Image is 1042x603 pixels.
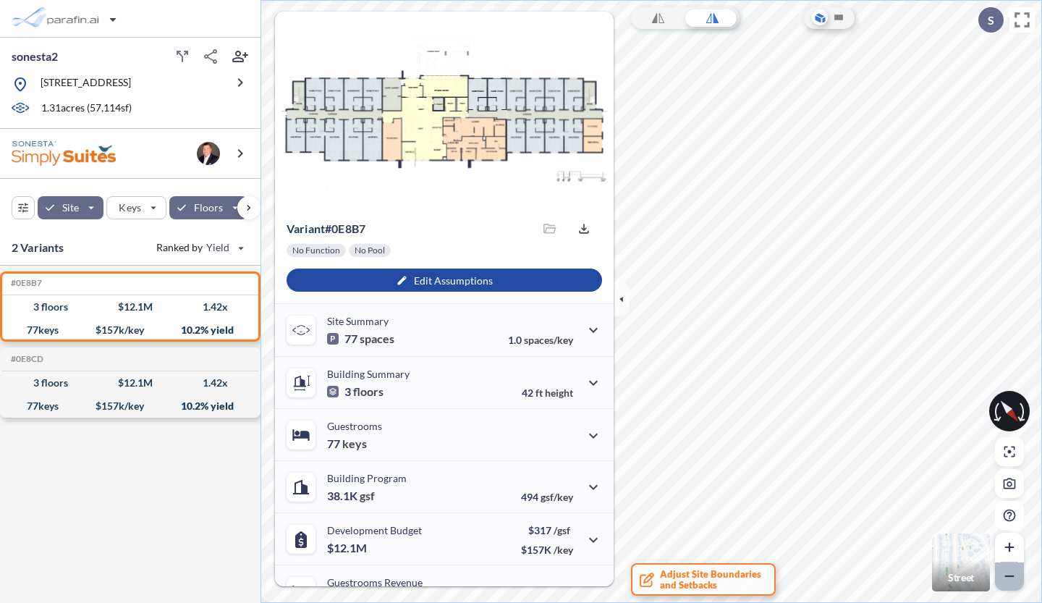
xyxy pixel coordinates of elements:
[41,101,132,117] p: 1.31 acres ( 57,114 sf)
[327,368,410,380] p: Building Summary
[327,315,389,327] p: Site Summary
[554,544,573,556] span: /key
[169,196,248,219] button: Floors
[41,75,131,93] p: [STREET_ADDRESS]
[327,541,369,555] p: $12.1M
[287,222,325,235] span: Variant
[327,420,382,432] p: Guestrooms
[327,472,407,484] p: Building Program
[353,384,384,399] span: floors
[948,572,974,583] p: Street
[145,236,253,259] button: Ranked by Yield
[508,334,573,346] p: 1.0
[660,569,761,591] span: Adjust Site Boundaries and Setbacks
[62,201,79,215] p: Site
[12,239,64,256] p: 2 Variants
[106,196,166,219] button: Keys
[932,534,990,591] img: Switcher Image
[8,278,42,288] h5: #0E8B7
[521,544,573,556] p: $157K
[119,201,140,215] p: Keys
[206,240,230,255] span: Yield
[327,524,422,536] p: Development Budget
[194,201,224,215] p: Floors
[197,142,220,165] img: user logo
[8,354,43,364] h5: #0E8CD
[521,491,573,503] p: 494
[287,269,602,292] button: Edit Assumptions
[12,49,58,64] p: sonesta2
[327,437,367,451] p: 77
[12,141,116,166] img: BrandImage
[414,274,493,287] p: Edit Assumptions
[521,524,573,536] p: $317
[524,334,573,346] span: spaces/key
[545,387,573,399] span: height
[327,489,375,503] p: 38.1K
[631,563,776,596] button: Adjust Site Boundariesand Setbacks
[360,332,394,346] span: spaces
[38,196,103,219] button: Site
[535,387,543,399] span: ft
[327,332,394,346] p: 77
[831,9,847,25] button: Site Plan
[342,437,367,451] span: keys
[541,491,573,503] span: gsf/key
[287,222,365,236] p: # 0e8b7
[355,245,385,256] p: No Pool
[554,524,570,536] span: /gsf
[988,14,994,27] p: S
[292,245,340,256] p: No Function
[932,534,990,591] button: Switcher ImageStreet
[812,9,828,25] button: Aerial View
[360,489,375,503] span: gsf
[327,576,423,589] p: Guestrooms Revenue
[327,384,384,399] p: 3
[522,387,573,399] p: 42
